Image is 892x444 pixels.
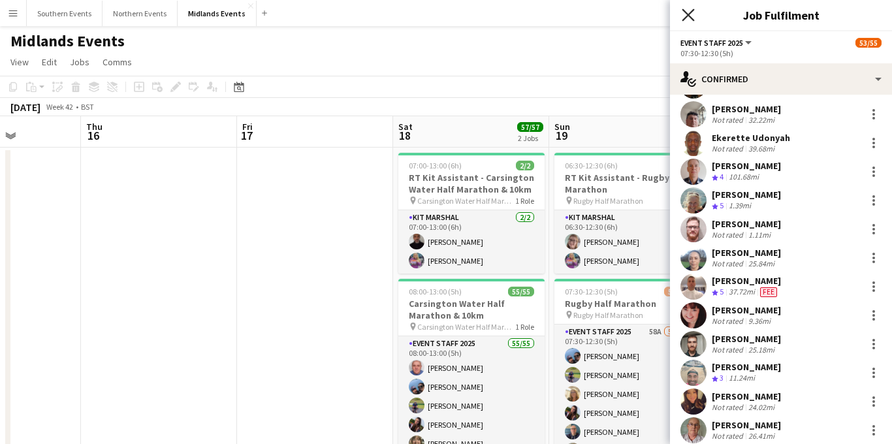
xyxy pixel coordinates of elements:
div: Not rated [712,144,746,153]
button: Northern Events [103,1,178,26]
span: Carsington Water Half Marathon & 10km [417,322,515,332]
a: Edit [37,54,62,71]
div: 26.41mi [746,431,777,441]
div: 39.68mi [746,144,777,153]
span: Sat [398,121,413,133]
span: Jobs [70,56,89,68]
span: 17 [240,128,253,143]
div: Confirmed [670,63,892,95]
div: 1.11mi [746,230,773,240]
div: 07:30-12:30 (5h) [680,48,882,58]
app-card-role: Kit Marshal2/207:00-13:00 (6h)[PERSON_NAME][PERSON_NAME] [398,210,545,274]
h3: RT Kit Assistant - Carsington Water Half Marathon & 10km [398,172,545,195]
span: Sun [554,121,570,133]
div: [DATE] [10,101,40,114]
a: View [5,54,34,71]
h3: Carsington Water Half Marathon & 10km [398,298,545,321]
div: Not rated [712,316,746,326]
span: 53/55 [855,38,882,48]
div: BST [81,102,94,112]
div: [PERSON_NAME] [712,160,781,172]
div: [PERSON_NAME] [712,275,781,287]
div: Not rated [712,259,746,268]
div: 1.39mi [726,200,754,212]
h3: Job Fulfilment [670,7,892,24]
div: [PERSON_NAME] [712,218,781,230]
span: 55/55 [508,287,534,296]
span: 16 [84,128,103,143]
span: 06:30-12:30 (6h) [565,161,618,170]
span: 4 [720,172,724,182]
div: 9.36mi [746,316,773,326]
span: 1 Role [515,196,534,206]
span: 5 [720,200,724,210]
div: Not rated [712,402,746,412]
div: [PERSON_NAME] [712,361,781,373]
div: [PERSON_NAME] [712,304,781,316]
span: Rugby Half Marathon [573,310,643,320]
span: Thu [86,121,103,133]
span: 18 [396,128,413,143]
div: 25.84mi [746,259,777,268]
span: Event Staff 2025 [680,38,743,48]
span: 08:00-13:00 (5h) [409,287,462,296]
div: [PERSON_NAME] [712,333,781,345]
div: 11.24mi [726,373,757,384]
button: Midlands Events [178,1,257,26]
div: Not rated [712,345,746,355]
div: 25.18mi [746,345,777,355]
span: View [10,56,29,68]
span: Carsington Water Half Marathon & 10km [417,196,515,206]
a: Comms [97,54,137,71]
span: Fee [760,287,777,297]
h1: Midlands Events [10,31,125,51]
div: Ekerette Udonyah [712,132,790,144]
div: Not rated [712,115,746,125]
div: 2 Jobs [518,133,543,143]
div: [PERSON_NAME] [712,103,781,115]
h3: Rugby Half Marathon [554,298,701,309]
div: [PERSON_NAME] [712,189,781,200]
span: Week 42 [43,102,76,112]
span: 3 [720,373,724,383]
span: 07:00-13:00 (6h) [409,161,462,170]
span: 19 [552,128,570,143]
span: Rugby Half Marathon [573,196,643,206]
div: Not rated [712,431,746,441]
button: Southern Events [27,1,103,26]
div: [PERSON_NAME] [712,390,781,402]
div: 24.02mi [746,402,777,412]
span: 07:30-12:30 (5h) [565,287,618,296]
span: 2/2 [516,161,534,170]
div: 32.22mi [746,115,777,125]
h3: RT Kit Assistant - Rugby Half Marathon [554,172,701,195]
app-job-card: 06:30-12:30 (6h)2/2RT Kit Assistant - Rugby Half Marathon Rugby Half Marathon1 RoleKit Marshal2/2... [554,153,701,274]
span: Fri [242,121,253,133]
span: 57/57 [517,122,543,132]
span: 53/55 [664,287,690,296]
app-card-role: Kit Marshal2/206:30-12:30 (6h)[PERSON_NAME][PERSON_NAME] [554,210,701,274]
app-job-card: 07:00-13:00 (6h)2/2RT Kit Assistant - Carsington Water Half Marathon & 10km Carsington Water Half... [398,153,545,274]
span: 5 [720,287,724,296]
div: Crew has different fees then in role [757,287,780,298]
div: 101.68mi [726,172,761,183]
div: [PERSON_NAME] [712,419,781,431]
span: Edit [42,56,57,68]
button: Event Staff 2025 [680,38,754,48]
div: 37.72mi [726,287,757,298]
div: Not rated [712,230,746,240]
span: 1 Role [515,322,534,332]
span: Comms [103,56,132,68]
div: [PERSON_NAME] [712,247,781,259]
a: Jobs [65,54,95,71]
